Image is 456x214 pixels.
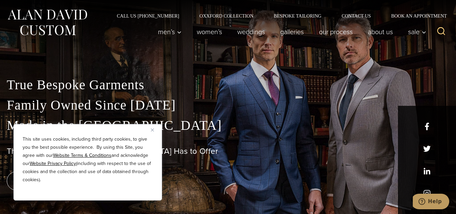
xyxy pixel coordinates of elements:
[107,14,449,18] nav: Secondary Navigation
[230,25,273,39] a: weddings
[360,25,401,39] a: About Us
[264,14,331,18] a: Bespoke Tailoring
[7,7,88,38] img: Alan David Custom
[151,128,154,132] img: Close
[151,126,159,134] button: Close
[23,135,153,184] p: This site uses cookies, including third party cookies, to give you the best possible experience. ...
[30,160,76,167] a: Website Privacy Policy
[381,14,449,18] a: Book an Appointment
[433,24,449,40] button: View Search Form
[312,25,360,39] a: Our Process
[7,75,449,136] p: True Bespoke Garments Family Owned Since [DATE] Made in the [GEOGRAPHIC_DATA]
[331,14,381,18] a: Contact Us
[151,25,189,39] button: Men’s sub menu toggle
[273,25,312,39] a: Galleries
[189,14,264,18] a: Oxxford Collection
[53,152,111,159] a: Website Terms & Conditions
[189,25,230,39] a: Women’s
[107,14,189,18] a: Call Us [PHONE_NUMBER]
[7,171,101,190] a: book an appointment
[7,146,449,156] h1: The Best Custom Suits [GEOGRAPHIC_DATA] Has to Offer
[413,194,449,211] iframe: Opens a widget where you can chat to one of our agents
[151,25,430,39] nav: Primary Navigation
[401,25,430,39] button: Sale sub menu toggle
